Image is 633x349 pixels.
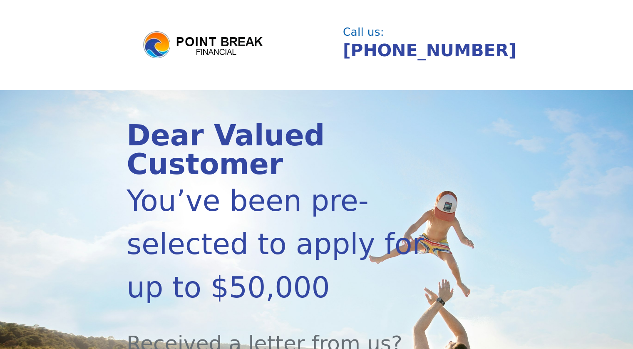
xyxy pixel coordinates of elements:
[142,30,267,60] img: logo.png
[127,179,449,309] div: You’ve been pre-selected to apply for up to $50,000
[127,121,449,179] div: Dear Valued Customer
[343,40,516,60] a: [PHONE_NUMBER]
[343,27,501,37] div: Call us:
